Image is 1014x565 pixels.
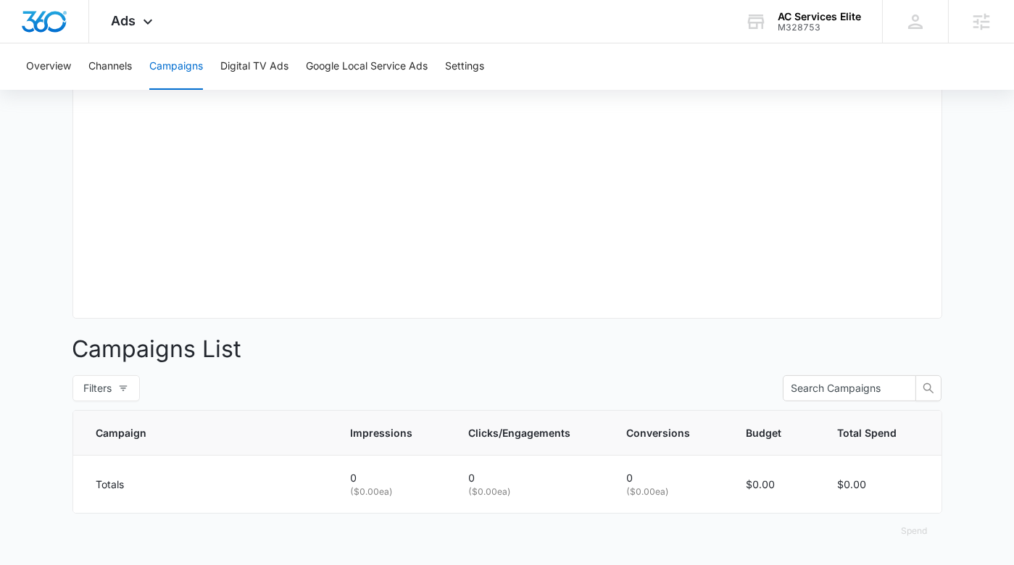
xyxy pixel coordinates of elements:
[351,425,413,440] span: Impressions
[791,380,896,396] input: Search Campaigns
[26,43,71,90] button: Overview
[72,332,942,367] p: Campaigns List
[220,43,288,90] button: Digital TV Ads
[627,485,712,498] p: ( $0.00 ea)
[747,477,803,492] p: $0.00
[84,380,112,396] span: Filters
[96,425,295,440] span: Campaign
[627,470,712,485] p: 0
[469,470,592,485] p: 0
[627,425,691,440] span: Conversions
[111,13,136,28] span: Ads
[916,382,941,394] span: search
[469,425,571,440] span: Clicks/Engagements
[88,43,132,90] button: Channels
[915,375,942,401] button: search
[351,470,434,485] p: 0
[351,485,434,498] p: ( $0.00 ea)
[887,514,942,548] button: Spend
[72,375,140,401] button: Filters
[149,43,203,90] button: Campaigns
[778,22,861,33] div: account id
[747,425,782,440] span: Budget
[820,456,942,514] td: $0.00
[838,425,897,440] span: Total Spend
[306,43,428,90] button: Google Local Service Ads
[96,477,316,492] div: Totals
[445,43,484,90] button: Settings
[469,485,592,498] p: ( $0.00 ea)
[778,11,861,22] div: account name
